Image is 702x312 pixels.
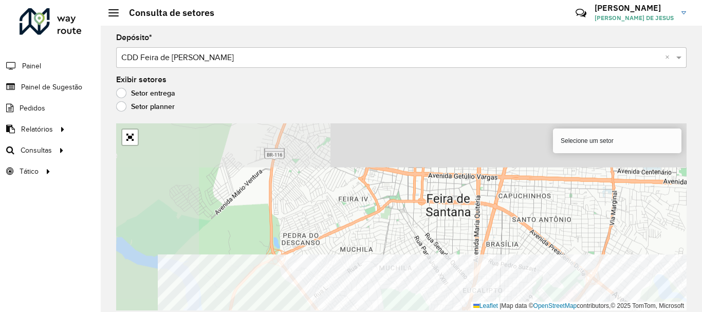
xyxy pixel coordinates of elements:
span: Painel de Sugestão [21,82,82,93]
a: Leaflet [473,302,498,309]
label: Depósito [116,31,152,44]
a: OpenStreetMap [533,302,577,309]
label: Exibir setores [116,74,167,86]
div: Map data © contributors,© 2025 TomTom, Microsoft [471,302,687,310]
label: Setor entrega [116,88,175,98]
div: Selecione um setor [553,129,681,153]
span: Clear all [665,51,674,64]
span: Tático [20,166,39,177]
a: Abrir mapa em tela cheia [122,130,138,145]
span: Painel [22,61,41,71]
span: | [500,302,501,309]
h2: Consulta de setores [119,7,214,19]
a: Contato Rápido [570,2,592,24]
span: [PERSON_NAME] DE JESUS [595,13,674,23]
span: Relatórios [21,124,53,135]
label: Setor planner [116,101,175,112]
span: Consultas [21,145,52,156]
h3: [PERSON_NAME] [595,3,674,13]
span: Pedidos [20,103,45,114]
